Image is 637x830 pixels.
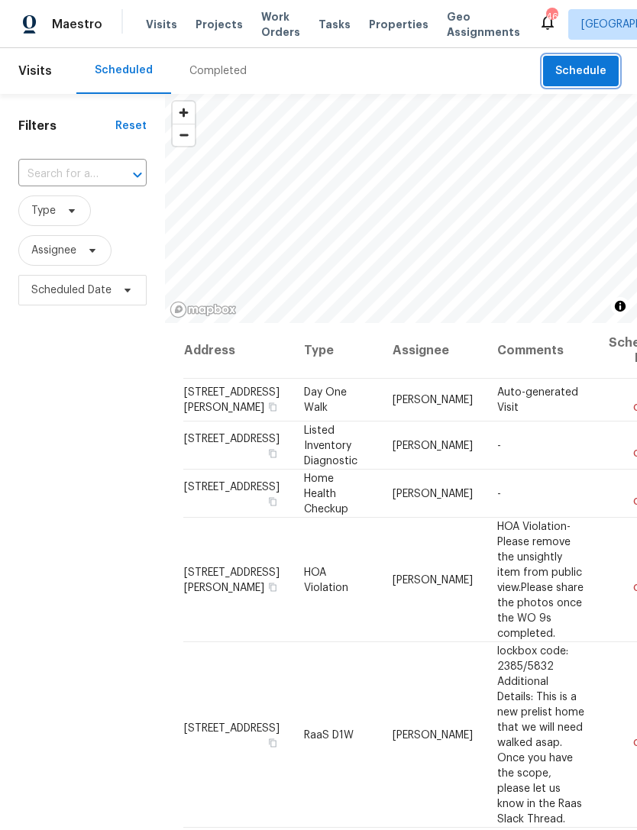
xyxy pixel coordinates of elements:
[266,494,280,508] button: Copy Address
[95,63,153,78] div: Scheduled
[18,54,52,88] span: Visits
[369,17,428,32] span: Properties
[18,163,104,186] input: Search for an address...
[616,298,625,315] span: Toggle attribution
[304,425,357,466] span: Listed Inventory Diagnostic
[183,323,292,379] th: Address
[184,433,280,444] span: [STREET_ADDRESS]
[497,488,501,499] span: -
[611,297,629,315] button: Toggle attribution
[497,645,584,824] span: lockbox code: 2385/5832 Additional Details: This is a new prelist home that we will need walked a...
[266,735,280,749] button: Copy Address
[393,488,473,499] span: [PERSON_NAME]
[393,395,473,405] span: [PERSON_NAME]
[393,574,473,585] span: [PERSON_NAME]
[304,567,348,593] span: HOA Violation
[261,9,300,40] span: Work Orders
[146,17,177,32] span: Visits
[31,283,112,298] span: Scheduled Date
[497,440,501,451] span: -
[189,63,247,79] div: Completed
[173,102,195,124] button: Zoom in
[127,164,148,186] button: Open
[196,17,243,32] span: Projects
[304,729,354,740] span: RaaS D1W
[485,323,597,379] th: Comments
[543,56,619,87] button: Schedule
[497,387,578,413] span: Auto-generated Visit
[266,446,280,460] button: Copy Address
[266,400,280,414] button: Copy Address
[170,301,237,318] a: Mapbox homepage
[304,387,347,413] span: Day One Walk
[184,387,280,413] span: [STREET_ADDRESS][PERSON_NAME]
[184,481,280,492] span: [STREET_ADDRESS]
[304,473,348,514] span: Home Health Checkup
[546,9,557,24] div: 46
[266,580,280,593] button: Copy Address
[31,203,56,218] span: Type
[393,729,473,740] span: [PERSON_NAME]
[52,17,102,32] span: Maestro
[393,440,473,451] span: [PERSON_NAME]
[115,118,147,134] div: Reset
[184,567,280,593] span: [STREET_ADDRESS][PERSON_NAME]
[184,722,280,733] span: [STREET_ADDRESS]
[18,118,115,134] h1: Filters
[292,323,380,379] th: Type
[173,124,195,146] span: Zoom out
[31,243,76,258] span: Assignee
[380,323,485,379] th: Assignee
[497,521,584,638] span: HOA Violation- Please remove the unsightly item from public view.Please share the photos once the...
[173,124,195,146] button: Zoom out
[555,62,606,81] span: Schedule
[447,9,520,40] span: Geo Assignments
[318,19,351,30] span: Tasks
